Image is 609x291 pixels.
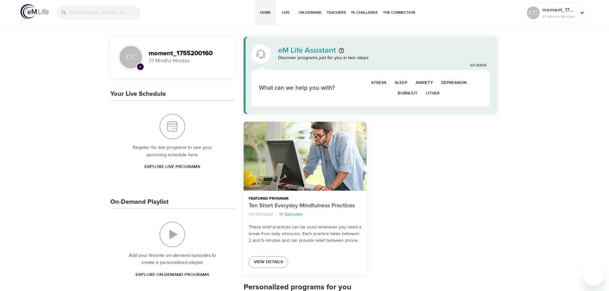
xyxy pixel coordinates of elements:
[258,9,273,16] span: Home
[411,78,437,88] button: Anxiety
[395,79,407,87] span: Sleep
[123,144,222,158] p: Register for live programs to see your upcoming schedule here.
[542,6,576,14] p: moment_1755200160
[278,9,293,16] span: Live
[422,88,444,99] button: Other
[256,49,266,59] img: eM Life Assistant
[110,90,166,98] h3: Your Live Schedule
[583,265,604,286] iframe: Button to launch messaging window
[160,222,185,247] img: On-Demand Playlist
[249,256,288,268] a: View Details
[249,202,362,210] p: Ten Short Everyday Mindfulness Practices
[470,63,487,68] a: Go Back
[394,88,422,99] button: Burnout
[149,57,227,65] p: 37 Mindful Minutes
[351,9,378,16] span: 1% Challenge
[437,78,471,88] button: Depression
[371,79,386,87] span: Stress
[118,44,144,70] div: CC
[149,50,227,57] h3: moment_1755200160
[20,4,49,19] img: logo
[383,9,415,16] span: The Connection
[259,84,347,93] p: What can we help you with?
[527,6,540,19] div: CC
[249,210,362,219] nav: breadcrumb
[279,211,303,218] p: 10 Episodes
[244,122,367,191] button: Ten Short Everyday Mindfulness Practices
[142,161,203,173] a: Explore Live Programs
[542,14,576,19] p: 37 Mindful Minutes
[144,163,200,171] span: Explore Live Programs
[160,114,185,139] img: Your Live Schedule
[367,78,391,88] button: Stress
[133,269,212,281] a: Explore On-Demand Programs
[249,211,273,218] p: On-Demand
[249,224,362,244] p: These brief practices can be used whenever you need a break from daily stressors. Each practice t...
[398,90,418,97] span: Burnout
[441,79,466,87] span: Depression
[327,9,346,16] span: Teachers
[110,198,168,206] h3: On-Demand Playlist
[299,9,322,16] span: On-Demand
[254,258,283,266] span: View Details
[278,47,336,54] p: eM Life Assistant
[136,271,209,279] span: Explore On-Demand Programs
[426,90,440,97] span: Other
[278,54,490,62] p: Discover programs just for you in two steps
[123,252,222,266] p: Add your favorite on-demand episodes to create a personalized playlist.
[416,79,433,87] span: Anxiety
[275,210,277,219] li: ·
[70,6,141,19] input: Find programs, teachers, etc...
[391,78,411,88] button: Sleep
[249,196,362,202] p: Featured Program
